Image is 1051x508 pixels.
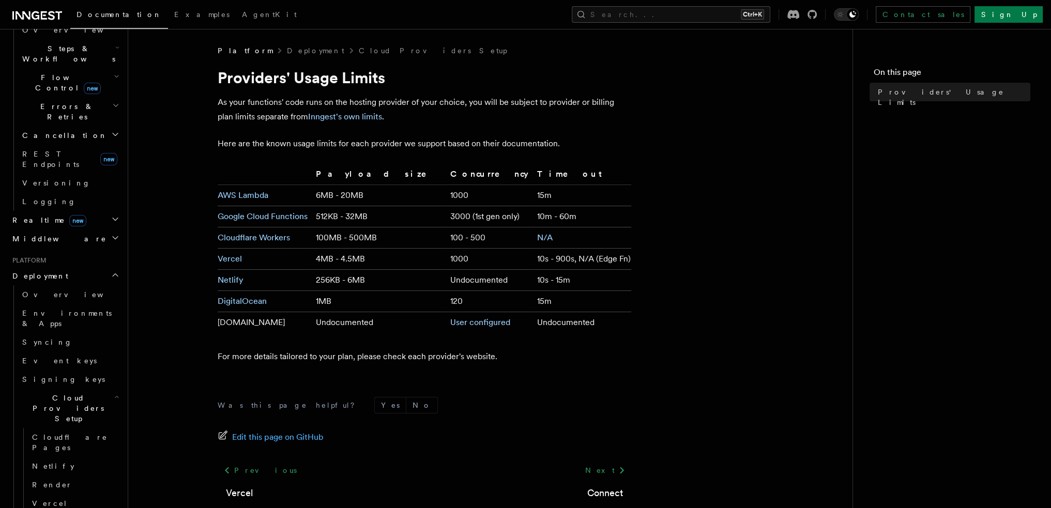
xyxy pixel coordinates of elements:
[100,153,117,165] span: new
[8,21,121,211] div: Inngest Functions
[8,271,68,281] span: Deployment
[876,6,970,23] a: Contact sales
[18,285,121,304] a: Overview
[18,351,121,370] a: Event keys
[18,145,121,174] a: REST Endpointsnew
[8,211,121,229] button: Realtimenew
[375,397,406,413] button: Yes
[874,83,1030,112] a: Providers' Usage Limits
[312,312,446,333] td: Undocumented
[18,192,121,211] a: Logging
[22,179,90,187] span: Versioning
[18,370,121,389] a: Signing keys
[218,254,242,264] a: Vercel
[218,400,362,410] p: Was this page helpful?
[8,234,106,244] span: Middleware
[28,457,121,475] a: Netlify
[174,10,230,19] span: Examples
[587,486,623,500] a: Connect
[218,312,312,333] td: [DOMAIN_NAME]
[70,3,168,29] a: Documentation
[218,190,268,200] a: AWS Lambda
[446,185,533,206] td: 1000
[18,304,121,333] a: Environments & Apps
[308,112,382,121] a: Inngest's own limits
[8,215,86,225] span: Realtime
[18,97,121,126] button: Errors & Retries
[22,338,72,346] span: Syncing
[22,357,97,365] span: Event keys
[18,393,114,424] span: Cloud Providers Setup
[406,397,437,413] button: No
[236,3,303,28] a: AgentKit
[312,206,446,227] td: 512KB - 32MB
[446,206,533,227] td: 3000 (1st gen only)
[32,499,68,507] span: Vercel
[533,291,631,312] td: 15m
[312,291,446,312] td: 1MB
[359,45,507,56] a: Cloud Providers Setup
[77,10,162,19] span: Documentation
[18,101,112,122] span: Errors & Retries
[22,375,105,383] span: Signing keys
[84,83,101,94] span: new
[446,249,533,270] td: 1000
[32,462,74,470] span: Netlify
[312,249,446,270] td: 4MB - 4.5MB
[218,211,308,221] a: Google Cloud Functions
[22,150,79,168] span: REST Endpoints
[312,185,446,206] td: 6MB - 20MB
[218,430,324,444] a: Edit this page on GitHub
[878,87,1030,107] span: Providers' Usage Limits
[312,270,446,291] td: 256KB - 6MB
[533,249,631,270] td: 10s - 900s, N/A (Edge Fn)
[218,275,243,285] a: Netlify
[446,227,533,249] td: 100 - 500
[18,21,121,39] a: Overview
[18,130,108,141] span: Cancellation
[22,197,76,206] span: Logging
[218,136,631,151] p: Here are the known usage limits for each provider we support based on their documentation.
[579,461,631,480] a: Next
[446,270,533,291] td: Undocumented
[312,227,446,249] td: 100MB - 500MB
[834,8,859,21] button: Toggle dark mode
[218,349,631,364] p: For more details tailored to your plan, please check each provider's website.
[18,43,115,64] span: Steps & Workflows
[741,9,764,20] kbd: Ctrl+K
[242,10,297,19] span: AgentKit
[218,233,290,242] a: Cloudflare Workers
[218,95,631,124] p: As your functions' code runs on the hosting provider of your choice, you will be subject to provi...
[8,267,121,285] button: Deployment
[974,6,1043,23] a: Sign Up
[69,215,86,226] span: new
[18,39,121,68] button: Steps & Workflows
[218,461,303,480] a: Previous
[226,486,253,500] a: Vercel
[32,481,72,489] span: Render
[22,26,129,34] span: Overview
[22,290,129,299] span: Overview
[446,167,533,185] th: Concurrency
[168,3,236,28] a: Examples
[28,475,121,494] a: Render
[874,66,1030,83] h4: On this page
[8,229,121,248] button: Middleware
[533,312,631,333] td: Undocumented
[572,6,770,23] button: Search...Ctrl+K
[18,333,121,351] a: Syncing
[218,296,267,306] a: DigitalOcean
[218,68,631,87] h1: Providers' Usage Limits
[533,185,631,206] td: 15m
[533,167,631,185] th: Timeout
[450,317,510,327] a: User configured
[537,233,553,242] a: N/A
[22,309,112,328] span: Environments & Apps
[312,167,446,185] th: Payload size
[446,291,533,312] td: 120
[18,68,121,97] button: Flow Controlnew
[533,206,631,227] td: 10m - 60m
[287,45,344,56] a: Deployment
[18,174,121,192] a: Versioning
[18,389,121,428] button: Cloud Providers Setup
